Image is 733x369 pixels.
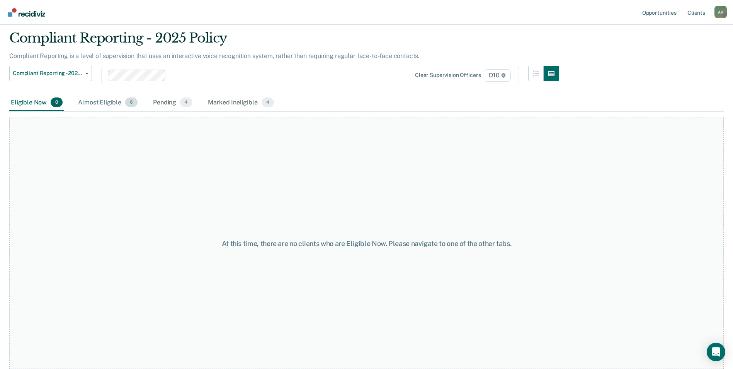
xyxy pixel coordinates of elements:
[262,97,274,108] span: 4
[9,30,559,52] div: Compliant Reporting - 2025 Policy
[9,52,420,60] p: Compliant Reporting is a level of supervision that uses an interactive voice recognition system, ...
[180,97,192,108] span: 4
[206,94,276,111] div: Marked Ineligible4
[415,72,481,79] div: Clear supervision officers
[8,8,45,17] img: Recidiviz
[13,70,82,77] span: Compliant Reporting - 2025 Policy
[9,66,92,81] button: Compliant Reporting - 2025 Policy
[484,69,510,82] span: D10
[707,343,725,361] div: Open Intercom Messenger
[714,6,727,18] div: A V
[151,94,194,111] div: Pending4
[188,239,545,248] div: At this time, there are no clients who are Eligible Now. Please navigate to one of the other tabs.
[714,6,727,18] button: Profile dropdown button
[9,94,64,111] div: Eligible Now0
[51,97,63,108] span: 0
[77,94,139,111] div: Almost Eligible6
[125,97,138,108] span: 6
